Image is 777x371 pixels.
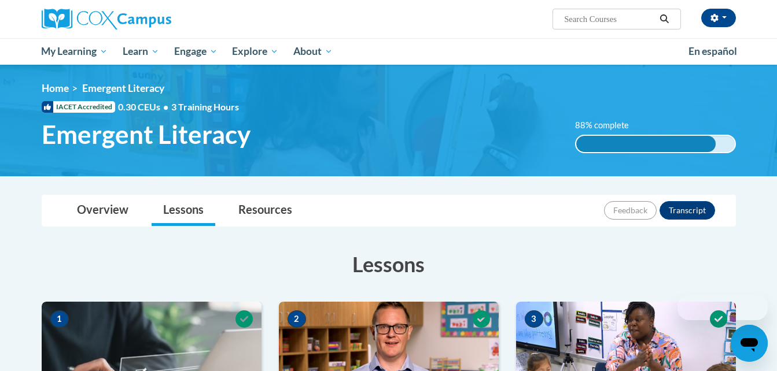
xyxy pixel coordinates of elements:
div: Main menu [24,38,753,65]
a: Overview [65,195,140,226]
span: Learn [123,44,159,58]
a: About [286,38,340,65]
button: Feedback [604,201,657,220]
label: 88% complete [575,119,642,132]
button: Account Settings [701,9,736,27]
span: My Learning [41,44,108,58]
span: IACET Accredited [42,101,115,113]
span: About [293,44,333,58]
a: Learn [115,38,167,65]
a: Explore [224,38,286,65]
span: 2 [288,310,306,328]
img: Cox Campus [42,9,171,29]
span: Emergent Literacy [42,119,251,150]
span: 1 [50,310,69,328]
span: En español [688,45,737,57]
a: Cox Campus [42,9,262,29]
a: My Learning [34,38,116,65]
iframe: Message from company [677,295,768,320]
span: Emergent Literacy [82,82,164,94]
a: Lessons [152,195,215,226]
div: 88% complete [576,136,716,152]
a: Engage [167,38,225,65]
span: 3 [525,310,543,328]
button: Search [656,12,673,26]
span: 3 Training Hours [171,101,239,112]
span: 0.30 CEUs [118,101,171,113]
button: Transcript [660,201,715,220]
a: En español [681,39,745,64]
span: • [163,101,168,112]
span: Engage [174,44,218,58]
h3: Lessons [42,250,736,279]
iframe: Button to launch messaging window [731,325,768,362]
input: Search Courses [563,12,656,26]
a: Home [42,82,69,94]
a: Resources [227,195,304,226]
span: Explore [232,44,278,58]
